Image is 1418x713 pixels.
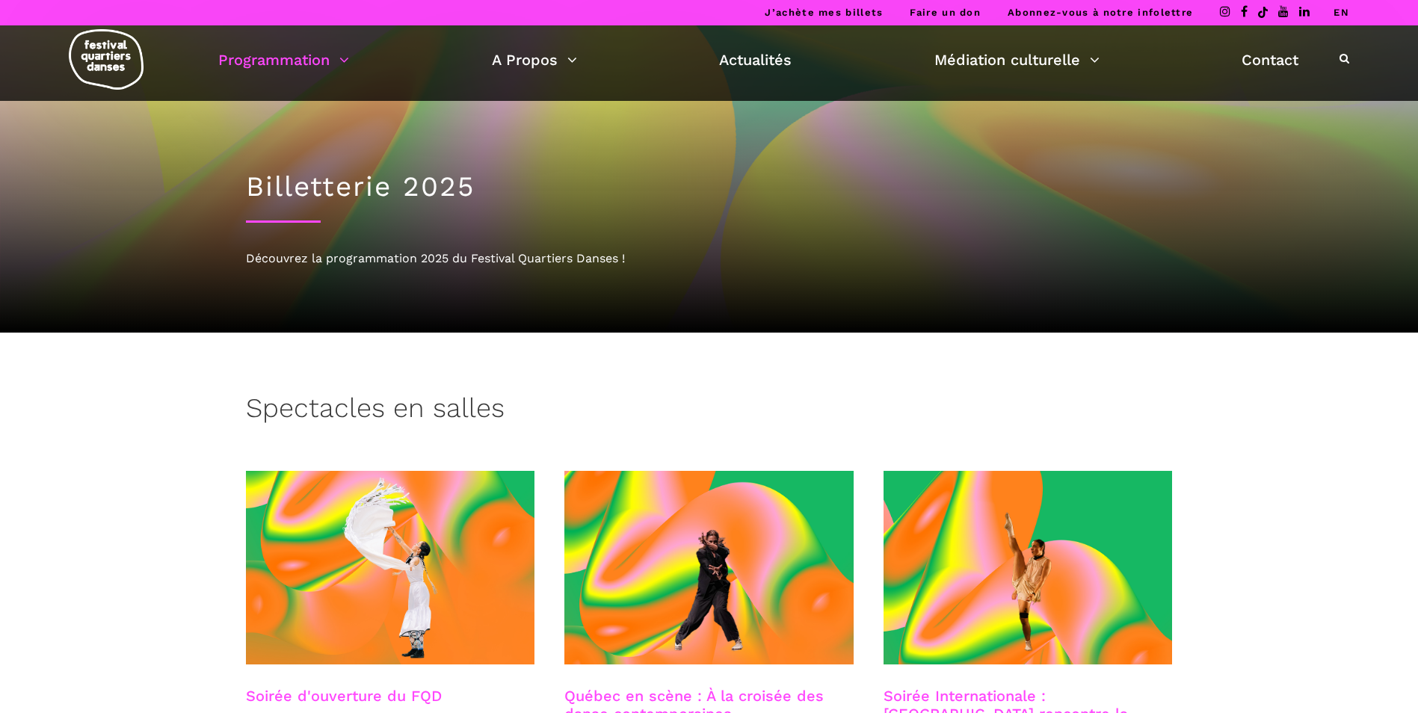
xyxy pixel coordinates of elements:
[246,392,505,430] h3: Spectacles en salles
[765,7,883,18] a: J’achète mes billets
[246,687,442,705] a: Soirée d'ouverture du FQD
[492,47,577,72] a: A Propos
[934,47,1100,72] a: Médiation culturelle
[246,170,1173,203] h1: Billetterie 2025
[69,29,144,90] img: logo-fqd-med
[719,47,792,72] a: Actualités
[1334,7,1349,18] a: EN
[1242,47,1298,72] a: Contact
[218,47,349,72] a: Programmation
[910,7,981,18] a: Faire un don
[1008,7,1193,18] a: Abonnez-vous à notre infolettre
[246,249,1173,268] div: Découvrez la programmation 2025 du Festival Quartiers Danses !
